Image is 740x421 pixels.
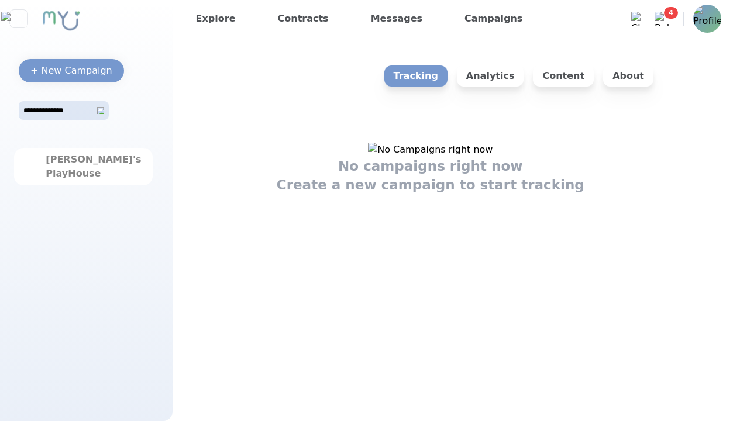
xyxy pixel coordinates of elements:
[273,9,333,28] a: Contracts
[19,59,124,82] button: + New Campaign
[533,65,594,87] p: Content
[664,7,678,19] span: 4
[277,175,584,194] h1: Create a new campaign to start tracking
[46,153,121,181] div: [PERSON_NAME]'s PlayHouse
[603,65,653,87] p: About
[368,143,493,157] img: No Campaigns right now
[655,12,669,26] img: Bell
[457,65,524,87] p: Analytics
[30,64,112,78] div: + New Campaign
[631,12,645,26] img: Chat
[460,9,527,28] a: Campaigns
[1,12,36,26] img: Close sidebar
[384,65,448,87] p: Tracking
[693,5,721,33] img: Profile
[338,157,523,175] h1: No campaigns right now
[191,9,240,28] a: Explore
[366,9,427,28] a: Messages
